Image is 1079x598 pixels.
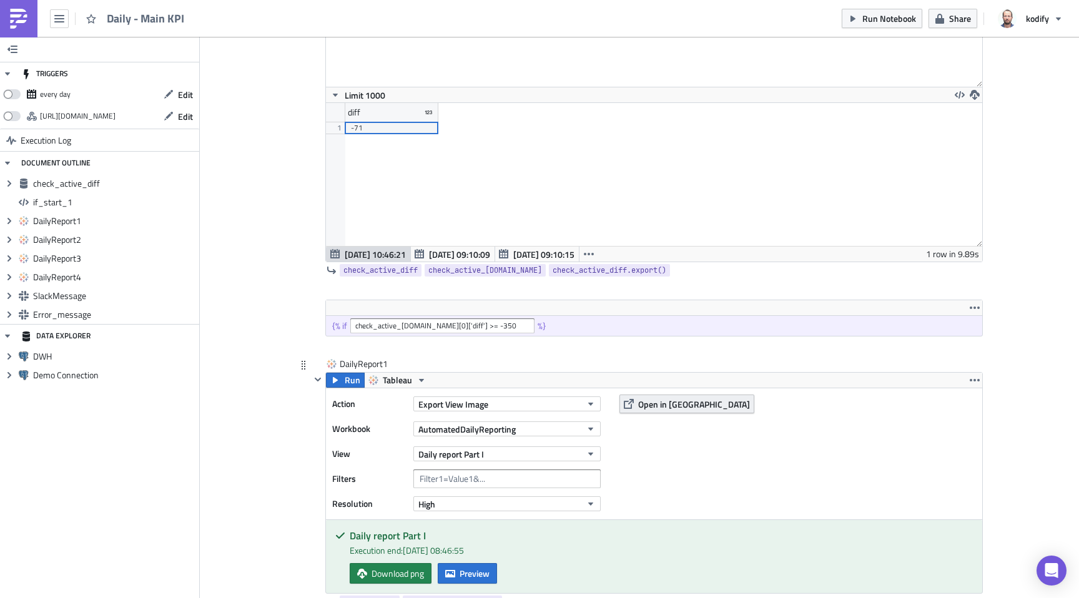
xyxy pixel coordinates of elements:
[929,9,977,28] button: Share
[5,5,625,15] p: Error in active subscribers. No KPI report sent.
[638,398,750,411] span: Open in [GEOGRAPHIC_DATA]
[332,395,407,413] label: Action
[33,253,196,264] span: DailyReport3
[33,309,196,320] span: Error_message
[418,498,435,511] span: High
[438,563,497,584] button: Preview
[351,122,432,134] div: -71
[5,5,625,15] body: Rich Text Area. Press ALT-0 for help.
[350,544,973,557] div: Execution end: [DATE] 08:46:55
[340,264,421,277] a: check_active_diff
[549,264,670,277] a: check_active_diff.export()
[5,5,651,15] body: Rich Text Area. Press ALT-0 for help.
[862,12,916,25] span: Run Notebook
[157,107,199,126] button: Edit
[413,469,601,488] input: Filter1=Value1&...
[413,446,601,461] button: Daily report Part I
[33,215,196,227] span: DailyReport1
[157,85,199,104] button: Edit
[842,9,922,28] button: Run Notebook
[33,351,196,362] span: DWH
[178,110,193,123] span: Edit
[5,5,625,15] p: Daily KPI.
[425,264,546,277] a: check_active_[DOMAIN_NAME]
[326,247,411,262] button: [DATE] 10:46:21
[21,129,71,152] span: Execution Log
[5,5,651,15] p: KPI daily report
[178,88,193,101] span: Edit
[33,272,196,283] span: DailyReport4
[418,398,488,411] span: Export View Image
[428,264,542,277] span: check_active_[DOMAIN_NAME]
[33,370,196,381] span: Demo Connection
[33,178,196,189] span: check_active_diff
[990,5,1070,32] button: kodify
[410,247,495,262] button: [DATE] 09:10:09
[926,247,979,262] div: 1 row in 9.89s
[33,234,196,245] span: DailyReport2
[949,12,971,25] span: Share
[345,89,385,102] span: Limit 1000
[553,264,666,277] span: check_active_diff.export()
[21,152,91,174] div: DOCUMENT OUTLINE
[1026,12,1049,25] span: kodify
[350,531,973,541] h5: Daily report Part I
[345,373,360,388] span: Run
[326,87,390,102] button: Limit 1000
[326,373,365,388] button: Run
[460,567,490,580] span: Preview
[350,563,431,584] a: Download png
[413,496,601,511] button: High
[429,248,490,261] span: [DATE] 09:10:09
[332,419,407,438] label: Workbook
[513,248,574,261] span: [DATE] 09:10:15
[348,103,360,122] div: diff
[21,325,91,347] div: DATA EXPLORER
[107,11,185,26] span: Daily - Main KPI
[33,197,196,208] span: if_start_1
[21,62,68,85] div: TRIGGERS
[40,107,116,125] div: https://pushmetrics.io/api/v1/report/MeL9WZGozZ/webhook?token=1376edafa6c84120af63810cb099268a
[340,358,390,370] span: DailyReport1
[383,373,412,388] span: Tableau
[343,264,418,277] span: check_active_diff
[413,396,601,411] button: Export View Image
[619,395,754,413] button: Open in [GEOGRAPHIC_DATA]
[345,248,406,261] span: [DATE] 10:46:21
[495,247,579,262] button: [DATE] 09:10:15
[332,444,407,463] label: View
[40,85,71,104] div: every day
[418,448,484,461] span: Daily report Part I
[372,567,424,580] span: Download png
[418,423,516,436] span: AutomatedDailyReporting
[332,320,350,331] div: {% if
[538,320,549,331] div: %}
[9,9,29,29] img: PushMetrics
[997,8,1018,29] img: Avatar
[33,290,196,301] span: SlackMessage
[332,494,407,513] label: Resolution
[310,372,325,387] button: Hide content
[332,469,407,488] label: Filters
[413,421,601,436] button: AutomatedDailyReporting
[1037,556,1067,586] div: Open Intercom Messenger
[364,373,431,388] button: Tableau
